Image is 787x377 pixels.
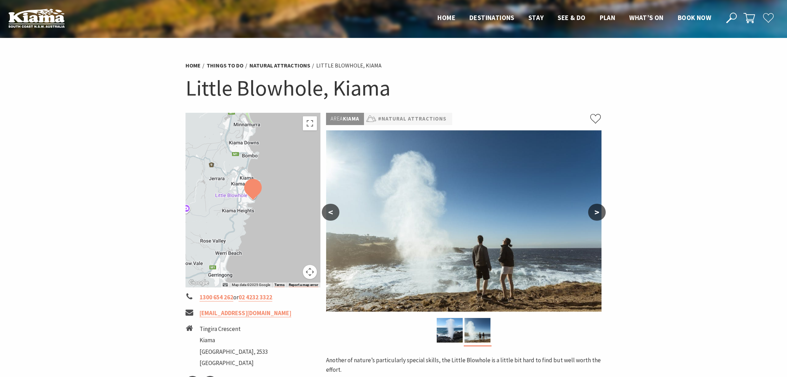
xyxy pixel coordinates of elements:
li: Kiama [200,336,268,345]
span: Stay [528,13,544,22]
li: Tingira Crescent [200,324,268,334]
a: 1300 654 262 [200,293,233,301]
a: Natural Attractions [249,62,310,69]
button: > [588,204,606,221]
li: [GEOGRAPHIC_DATA] [200,358,268,368]
span: Area [331,115,343,122]
button: Toggle fullscreen view [303,116,317,130]
span: Map data ©2025 Google [232,283,270,287]
img: Little Blowhole [464,318,490,343]
h1: Little Blowhole, Kiama [186,74,601,102]
li: Little Blowhole, Kiama [316,61,382,70]
span: Destinations [469,13,514,22]
a: [EMAIL_ADDRESS][DOMAIN_NAME] [200,309,291,317]
nav: Main Menu [430,12,718,24]
span: What’s On [629,13,664,22]
button: Keyboard shortcuts [223,282,228,287]
img: Google [187,278,210,287]
a: Click to see this area on Google Maps [187,278,210,287]
span: Home [437,13,455,22]
a: 02 4232 3322 [239,293,272,301]
span: Book now [678,13,711,22]
img: Little Blowhole [326,130,601,312]
span: Plan [600,13,616,22]
a: Terms (opens in new tab) [274,283,285,287]
a: Home [186,62,201,69]
a: #Natural Attractions [378,115,447,123]
span: See & Do [558,13,585,22]
button: < [322,204,339,221]
li: or [186,293,320,302]
button: Map camera controls [303,265,317,279]
li: [GEOGRAPHIC_DATA], 2533 [200,347,268,357]
p: Another of nature’s particularly special skills, the Little Blowhole is a little bit hard to find... [326,356,601,375]
p: Kiama [326,113,364,125]
a: Things To Do [207,62,243,69]
img: Kiama Logo [8,8,65,28]
a: Report a map error [289,283,318,287]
